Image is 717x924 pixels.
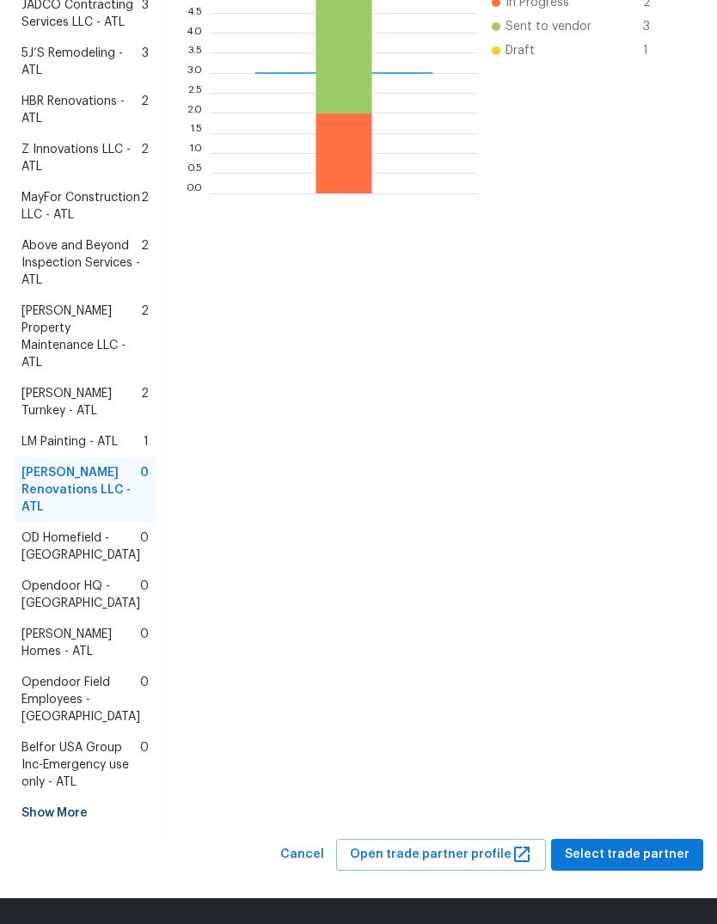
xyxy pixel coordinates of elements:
[141,237,149,289] span: 2
[140,739,149,791] span: 0
[21,45,142,79] span: 5J’S Remodeling - ATL
[21,578,140,612] span: Opendoor HQ - [GEOGRAPHIC_DATA]
[21,739,140,791] span: Belfor USA Group Inc-Emergency use only - ATL
[141,189,149,223] span: 2
[187,88,202,98] text: 2.5
[142,45,149,79] span: 3
[273,839,331,871] button: Cancel
[188,148,202,158] text: 1.0
[141,141,149,175] span: 2
[186,187,202,198] text: 0.0
[506,18,591,35] span: Sent to vendor
[21,189,141,223] span: MayFor Construction LLC - ATL
[141,303,149,371] span: 2
[140,464,149,516] span: 0
[21,464,140,516] span: [PERSON_NAME] Renovations LLC - ATL
[140,578,149,612] span: 0
[186,28,202,38] text: 4.0
[506,42,535,59] span: Draft
[21,385,141,419] span: [PERSON_NAME] Turnkey - ATL
[350,844,532,866] span: Open trade partner profile
[643,18,671,35] span: 3
[21,433,118,450] span: LM Painting - ATL
[21,93,141,127] span: HBR Renovations - ATL
[280,844,324,866] span: Cancel
[336,839,546,871] button: Open trade partner profile
[21,529,140,564] span: OD Homefield - [GEOGRAPHIC_DATA]
[15,798,156,829] div: Show More
[21,303,141,371] span: [PERSON_NAME] Property Maintenance LLC - ATL
[21,237,141,289] span: Above and Beyond Inspection Services - ATL
[187,7,202,17] text: 4.5
[187,168,202,178] text: 0.5
[189,127,202,138] text: 1.5
[21,626,140,660] span: [PERSON_NAME] Homes - ATL
[21,674,140,725] span: Opendoor Field Employees - [GEOGRAPHIC_DATA]
[140,626,149,660] span: 0
[187,47,202,58] text: 3.5
[141,385,149,419] span: 2
[144,433,149,450] span: 1
[551,839,703,871] button: Select trade partner
[21,141,141,175] span: Z Innovations LLC - ATL
[565,844,689,866] span: Select trade partner
[187,67,202,77] text: 3.0
[141,93,149,127] span: 2
[643,42,671,59] span: 1
[140,529,149,564] span: 0
[140,674,149,725] span: 0
[187,107,202,118] text: 2.0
